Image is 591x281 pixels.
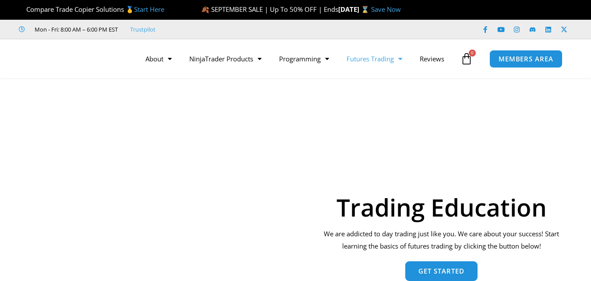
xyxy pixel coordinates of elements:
[19,5,164,14] span: Compare Trade Copier Solutions 🥇
[32,24,118,35] span: Mon - Fri: 8:00 AM – 6:00 PM EST
[447,46,486,71] a: 0
[405,261,478,281] a: Get Started
[499,56,553,62] span: MEMBERS AREA
[318,195,565,219] h1: Trading Education
[411,49,453,69] a: Reviews
[318,228,565,253] p: We are addicted to day trading just like you. We care about your success! Start learning the basi...
[338,5,371,14] strong: [DATE] ⌛
[137,49,458,69] nav: Menu
[24,43,118,75] img: LogoAI | Affordable Indicators – NinjaTrader
[180,49,270,69] a: NinjaTrader Products
[134,5,164,14] a: Start Here
[137,49,180,69] a: About
[418,268,464,274] span: Get Started
[270,49,338,69] a: Programming
[19,6,26,13] img: 🏆
[469,50,476,57] span: 0
[371,5,401,14] a: Save Now
[201,5,338,14] span: 🍂 SEPTEMBER SALE | Up To 50% OFF | Ends
[130,24,156,35] a: Trustpilot
[489,50,563,68] a: MEMBERS AREA
[338,49,411,69] a: Futures Trading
